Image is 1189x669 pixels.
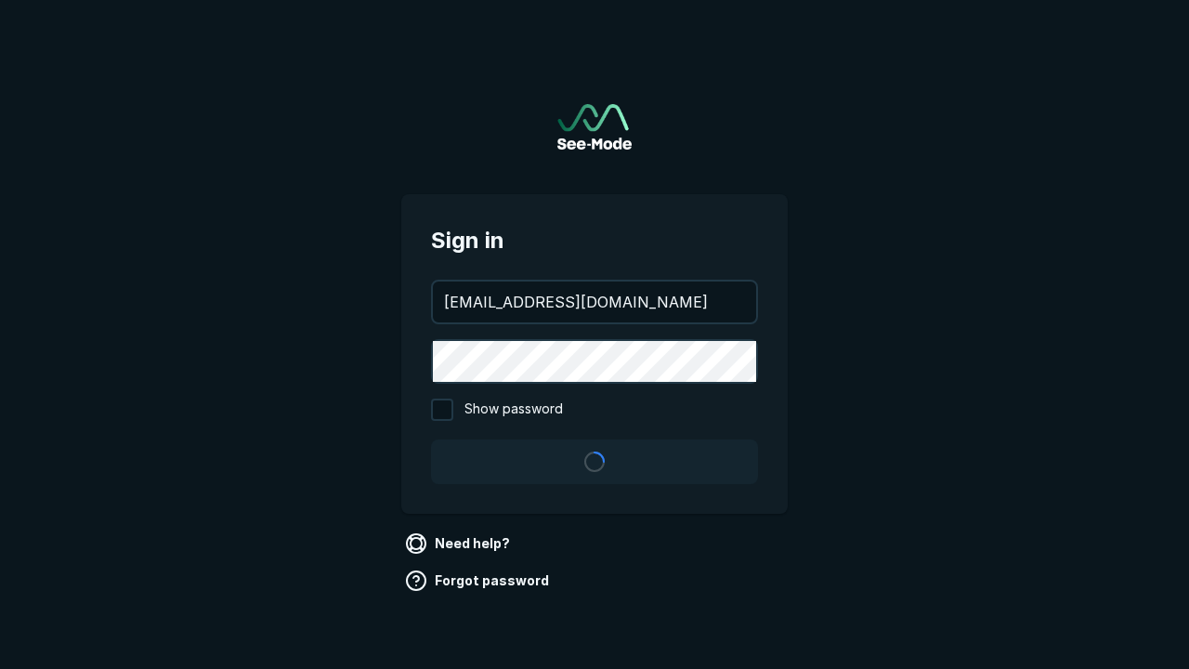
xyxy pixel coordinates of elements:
a: Need help? [401,529,517,558]
input: your@email.com [433,282,756,322]
img: See-Mode Logo [557,104,632,150]
span: Show password [464,399,563,421]
a: Forgot password [401,566,556,596]
a: Go to sign in [557,104,632,150]
span: Sign in [431,224,758,257]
